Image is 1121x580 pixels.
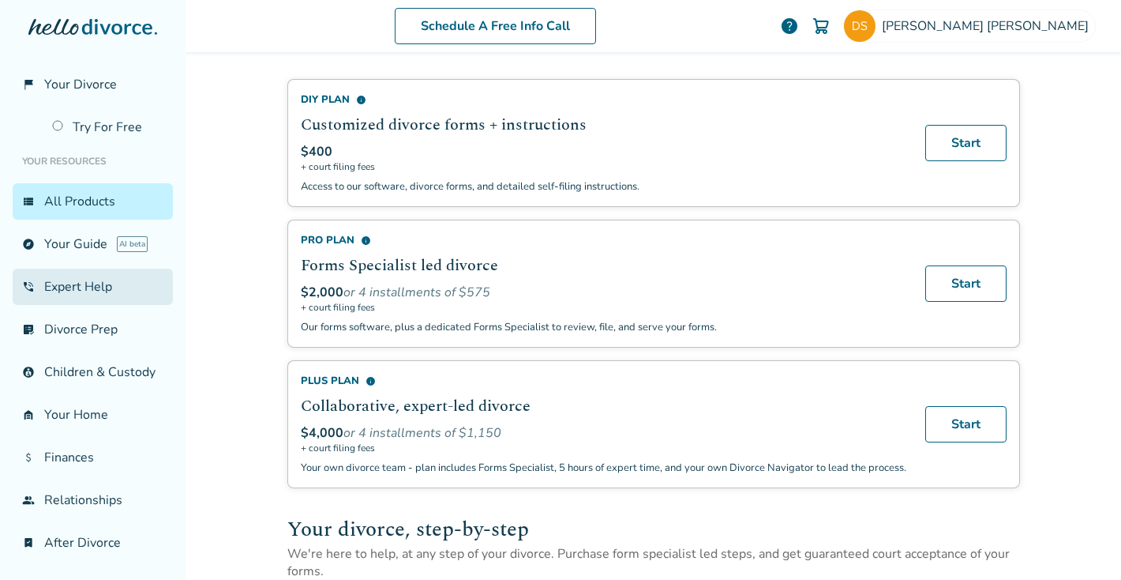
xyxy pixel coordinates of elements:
[780,17,799,36] a: help
[22,409,35,421] span: garage_home
[301,254,906,277] h2: Forms Specialist led divorce
[301,92,906,107] div: DIY Plan
[13,525,173,561] a: bookmark_checkAfter Divorce
[13,397,173,433] a: garage_homeYour Home
[287,514,1020,545] h2: Your divorce, step-by-step
[13,354,173,390] a: account_childChildren & Custody
[22,323,35,336] span: list_alt_check
[43,109,173,145] a: Try For Free
[13,145,173,177] li: Your Resources
[301,179,906,194] p: Access to our software, divorce forms, and detailed self-filing instructions.
[22,451,35,464] span: attach_money
[925,266,1007,302] a: Start
[301,301,906,314] span: + court filing fees
[301,394,906,418] h2: Collaborative, expert-led divorce
[356,95,366,105] span: info
[361,235,371,246] span: info
[925,406,1007,443] a: Start
[301,233,906,247] div: Pro Plan
[22,366,35,379] span: account_child
[301,442,906,454] span: + court filing fees
[22,494,35,507] span: group
[13,66,173,103] a: flag_2Your Divorce
[22,78,35,91] span: flag_2
[13,311,173,348] a: list_alt_checkDivorce Prep
[13,482,173,518] a: groupRelationships
[13,269,173,305] a: phone_in_talkExpert Help
[13,183,173,220] a: view_listAll Products
[395,8,596,44] a: Schedule A Free Info Call
[366,376,376,386] span: info
[301,143,332,160] span: $400
[287,545,1020,580] p: We're here to help, at any step of your divorce. Purchase form specialist led steps, and get guar...
[117,236,148,252] span: AI beta
[844,10,875,42] img: dswezey2+portal1@gmail.com
[13,226,173,262] a: exploreYour GuideAI beta
[812,17,830,36] img: Cart
[1042,504,1121,580] iframe: Chat Widget
[22,281,35,293] span: phone_in_talk
[301,424,906,442] div: or 4 installments of $1,150
[301,284,906,301] div: or 4 installments of $575
[13,439,173,476] a: attach_moneyFinances
[22,537,35,549] span: bookmark_check
[925,125,1007,161] a: Start
[22,195,35,208] span: view_list
[301,320,906,334] p: Our forms software, plus a dedicated Forms Specialist to review, file, and serve your forms.
[301,113,906,137] h2: Customized divorce forms + instructions
[301,284,343,301] span: $2,000
[301,461,906,475] p: Your own divorce team - plan includes Forms Specialist, 5 hours of expert time, and your own Divo...
[301,374,906,388] div: Plus Plan
[22,238,35,250] span: explore
[882,17,1095,35] span: [PERSON_NAME] [PERSON_NAME]
[44,76,117,93] span: Your Divorce
[301,424,343,442] span: $4,000
[301,160,906,173] span: + court filing fees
